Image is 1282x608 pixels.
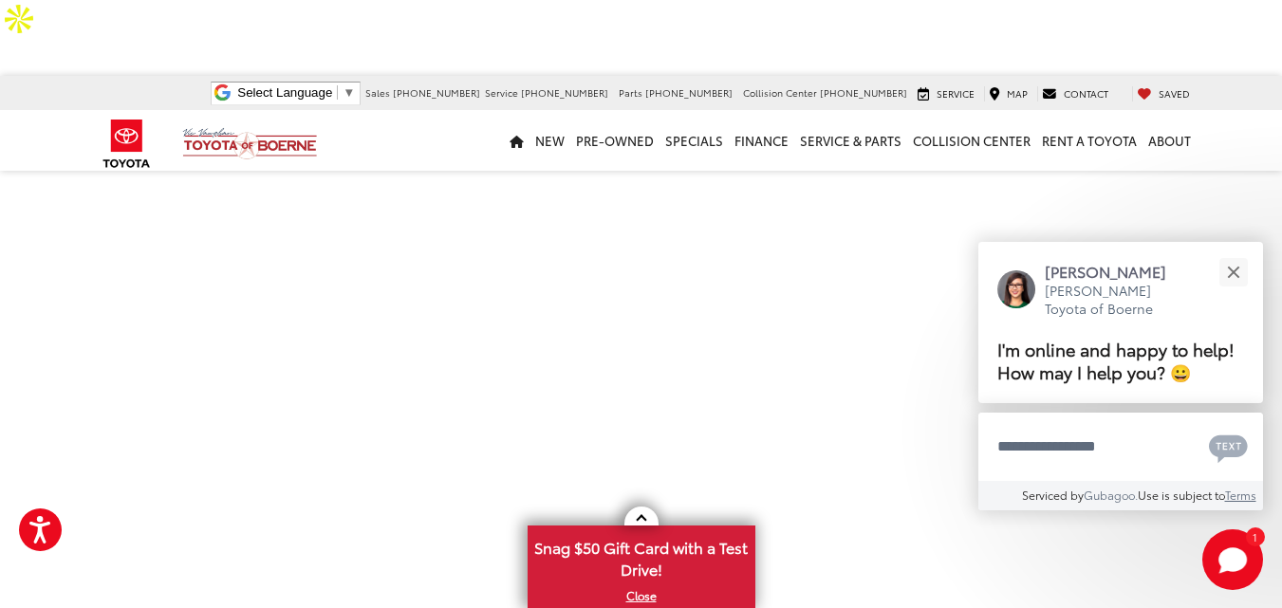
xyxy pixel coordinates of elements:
span: ▼ [343,85,355,100]
span: Snag $50 Gift Card with a Test Drive! [530,527,753,585]
span: Sales [365,85,390,100]
p: [PERSON_NAME] [1045,261,1185,282]
span: 1 [1253,532,1257,541]
a: Terms [1225,487,1256,503]
span: ​ [337,85,338,100]
a: Select Language​ [237,85,355,100]
span: Contact [1064,86,1108,101]
button: Chat with SMS [1203,425,1254,468]
img: Toyota [91,113,162,175]
span: Collision Center [743,85,817,100]
span: Select Language [237,85,332,100]
span: Service [937,86,975,101]
span: Service [485,85,518,100]
a: Rent a Toyota [1036,110,1143,171]
a: New [530,110,570,171]
a: Collision Center [907,110,1036,171]
a: Specials [660,110,729,171]
span: I'm online and happy to help! How may I help you? 😀 [997,336,1235,384]
a: Finance [729,110,794,171]
button: Toggle Chat Window [1202,529,1263,590]
div: Close[PERSON_NAME][PERSON_NAME] Toyota of BoerneI'm online and happy to help! How may I help you?... [978,242,1263,510]
svg: Text [1209,433,1248,463]
span: [PHONE_NUMBER] [820,85,907,100]
a: My Saved Vehicles [1132,86,1195,101]
a: Home [504,110,530,171]
img: Vic Vaughan Toyota of Boerne [182,127,318,160]
span: [PHONE_NUMBER] [645,85,733,100]
a: Gubagoo. [1084,487,1138,503]
span: [PHONE_NUMBER] [521,85,608,100]
span: Parts [619,85,642,100]
a: Service & Parts: Opens in a new tab [794,110,907,171]
textarea: Type your message [978,413,1263,481]
a: Map [984,86,1032,101]
a: Pre-Owned [570,110,660,171]
button: Close [1213,251,1254,292]
span: Serviced by [1022,487,1084,503]
a: About [1143,110,1197,171]
a: Contact [1037,86,1113,101]
p: [PERSON_NAME] Toyota of Boerne [1045,282,1185,319]
span: Map [1007,86,1028,101]
svg: Start Chat [1202,529,1263,590]
span: Saved [1159,86,1190,101]
span: Use is subject to [1138,487,1225,503]
a: Service [913,86,979,101]
span: [PHONE_NUMBER] [393,85,480,100]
